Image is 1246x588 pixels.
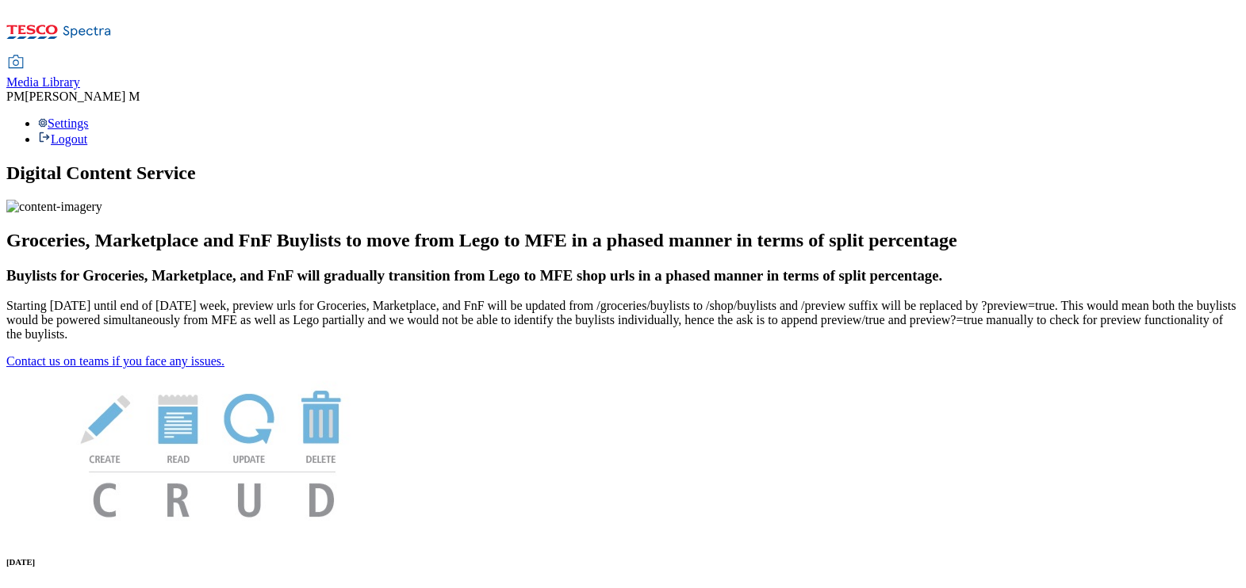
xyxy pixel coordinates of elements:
span: Media Library [6,75,80,89]
span: [PERSON_NAME] M [25,90,140,103]
span: PM [6,90,25,103]
h2: Groceries, Marketplace and FnF Buylists to move from Lego to MFE in a phased manner in terms of s... [6,230,1240,251]
h1: Digital Content Service [6,162,1240,184]
img: content-imagery [6,200,102,214]
h3: Buylists for Groceries, Marketplace, and FnF will gradually transition from Lego to MFE shop urls... [6,267,1240,284]
h6: [DATE] [6,557,1240,567]
a: Contact us on teams if you face any issues. [6,354,224,368]
a: Settings [38,116,89,130]
p: Starting [DATE] until end of [DATE] week, preview urls for Groceries, Marketplace, and FnF will b... [6,299,1240,342]
img: News Image [6,368,419,534]
a: Media Library [6,56,80,90]
a: Logout [38,132,87,146]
